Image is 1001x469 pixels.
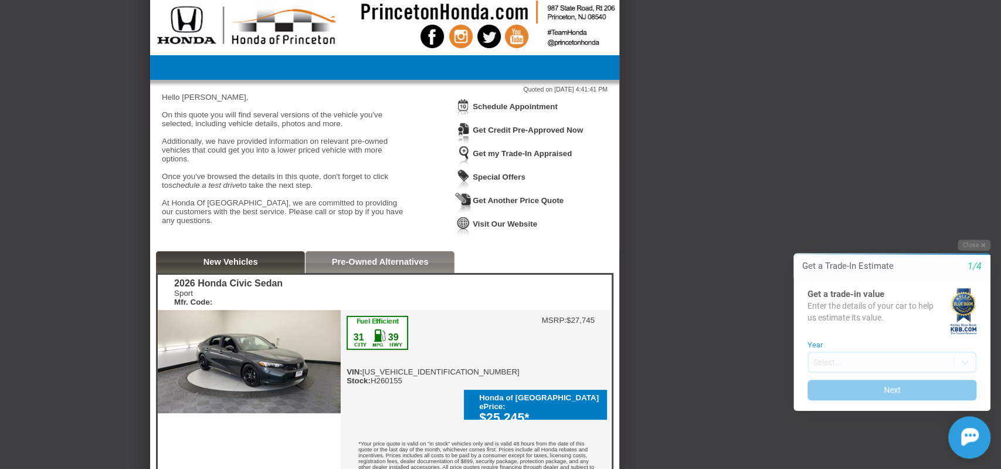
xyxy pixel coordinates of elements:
a: Visit Our Website [473,220,537,228]
a: Get Credit Pre-Approved Now [473,126,583,134]
b: Mfr. Code: [174,298,212,306]
div: 31 [352,332,365,343]
b: VIN: [347,367,362,376]
a: Pre-Owned Alternatives [332,257,429,266]
div: Sport [174,289,283,306]
img: Icon_WeeklySpecials.png [455,169,471,191]
a: Get my Trade-In Appraised [473,149,572,158]
img: Icon_CreditApproval.png [455,122,471,144]
div: 39 [387,332,399,343]
td: $27,745 [566,316,595,325]
img: Icon_TradeInAppraisal.png [455,146,471,167]
iframe: Chat Assistance [769,229,1001,469]
img: Icon_VisitWebsite.png [455,216,471,238]
a: Special Offers [473,173,525,181]
b: Stock: [347,376,371,385]
img: Icon_GetQuote.png [455,193,471,214]
a: Get Another Price Quote [473,196,564,205]
td: MSRP: [542,316,566,325]
em: schedule a test drive [168,181,240,190]
div: Honda of [GEOGRAPHIC_DATA] ePrice: [479,393,601,411]
div: [US_VEHICLE_IDENTIFICATION_NUMBER] H260155 [347,316,520,385]
a: Schedule Appointment [473,102,558,111]
div: $25,245* [479,411,601,426]
div: Quoted on [DATE] 4:41:41 PM [162,86,608,93]
a: New Vehicles [203,257,258,266]
img: 2026 Honda Civic Sedan [158,310,341,413]
img: Icon_ScheduleAppointment.png [455,99,471,120]
div: 2026 Honda Civic Sedan [174,278,283,289]
div: Hello [PERSON_NAME], On this quote you will find several versions of the vehicle you've selected,... [162,93,408,234]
